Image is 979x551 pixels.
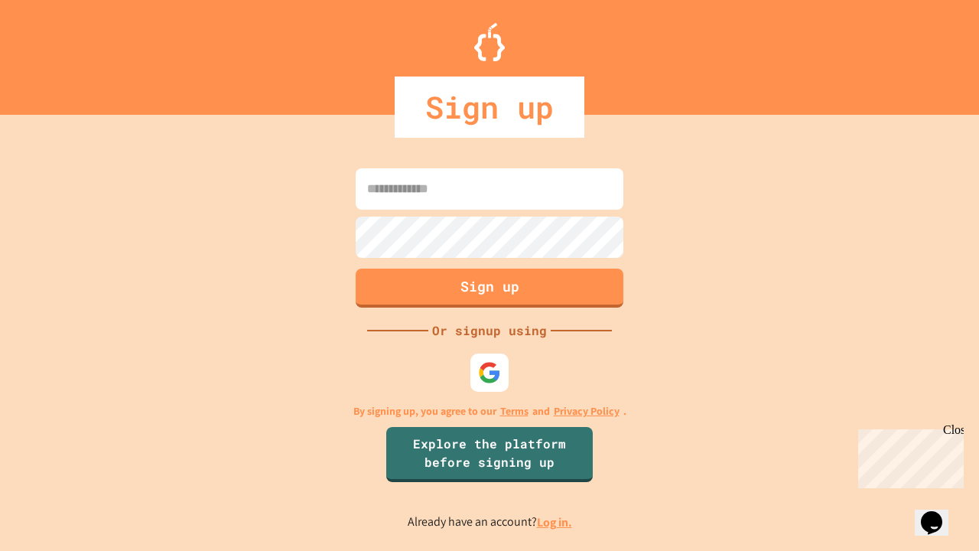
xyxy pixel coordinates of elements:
[537,514,572,530] a: Log in.
[915,490,964,536] iframe: chat widget
[353,403,626,419] p: By signing up, you agree to our and .
[428,321,551,340] div: Or signup using
[474,23,505,61] img: Logo.svg
[395,77,584,138] div: Sign up
[500,403,529,419] a: Terms
[356,269,623,308] button: Sign up
[6,6,106,97] div: Chat with us now!Close
[852,423,964,488] iframe: chat widget
[386,427,593,482] a: Explore the platform before signing up
[478,361,501,384] img: google-icon.svg
[408,513,572,532] p: Already have an account?
[554,403,620,419] a: Privacy Policy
